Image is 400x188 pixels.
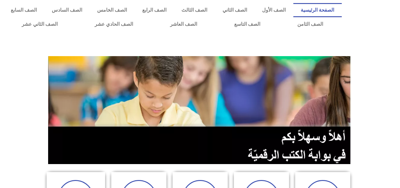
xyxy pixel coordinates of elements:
[3,3,44,17] a: الصف السابع
[216,17,279,31] a: الصف التاسع
[3,17,76,31] a: الصف الثاني عشر
[90,3,135,17] a: الصف الخامس
[254,3,293,17] a: الصف الأول
[135,3,174,17] a: الصف الرابع
[293,3,342,17] a: الصفحة الرئيسية
[174,3,215,17] a: الصف الثالث
[76,17,151,31] a: الصف الحادي عشر
[215,3,254,17] a: الصف الثاني
[151,17,215,31] a: الصف العاشر
[44,3,90,17] a: الصف السادس
[279,17,342,31] a: الصف الثامن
